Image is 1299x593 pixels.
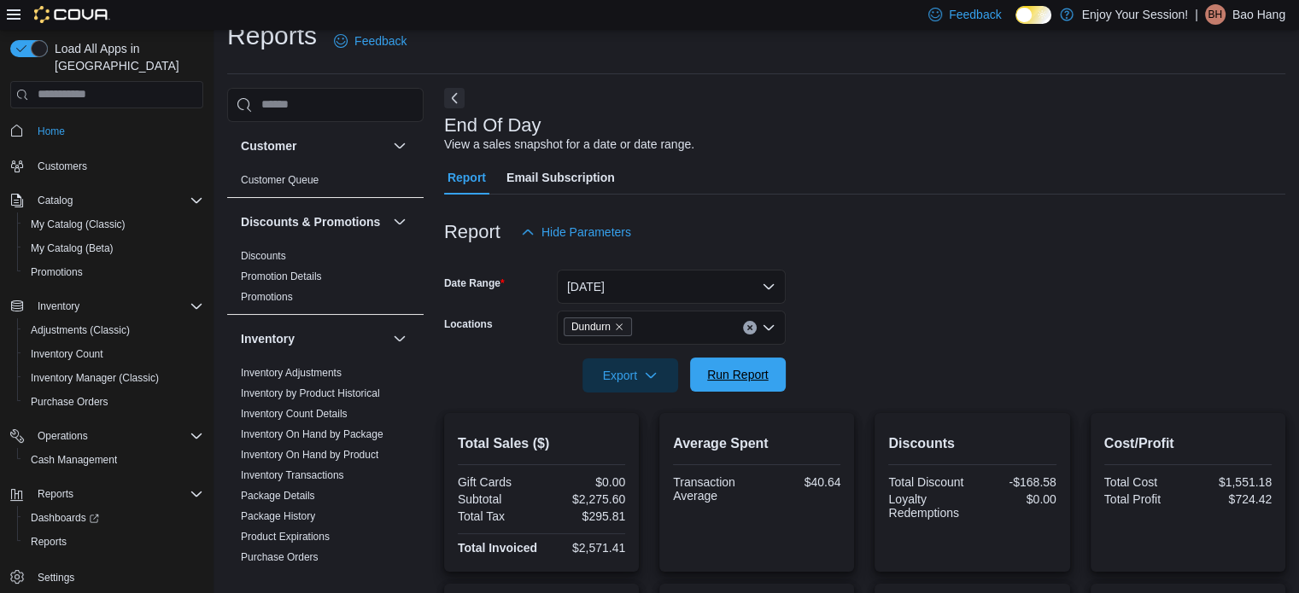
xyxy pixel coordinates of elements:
strong: Total Invoiced [458,541,537,555]
span: Package History [241,509,315,523]
button: Customer [389,136,410,156]
button: Promotions [17,260,210,284]
h2: Cost/Profit [1104,433,1272,454]
button: Cash Management [17,448,210,472]
span: Package Details [241,489,315,503]
button: Inventory [389,328,410,349]
span: Inventory [31,296,203,317]
button: My Catalog (Classic) [17,212,210,236]
span: Promotions [24,262,203,282]
button: Discounts & Promotions [389,212,410,232]
span: Dundurn [564,317,632,336]
h3: End Of Day [444,115,541,136]
button: Inventory Count [17,342,210,366]
span: Feedback [949,6,1001,23]
div: Total Cost [1104,475,1185,489]
span: Product Expirations [241,530,330,544]
button: [DATE] [557,270,786,304]
button: Customer [241,137,386,154]
button: Export [582,358,678,392]
span: Purchase Orders [24,392,203,412]
span: Load All Apps in [GEOGRAPHIC_DATA] [48,40,203,74]
span: Inventory Count [24,344,203,364]
a: Discounts [241,250,286,262]
span: Catalog [31,190,203,211]
span: Adjustments (Classic) [24,320,203,340]
div: $2,275.60 [545,492,625,506]
span: Promotions [31,265,83,279]
div: Total Profit [1104,492,1185,506]
span: Inventory On Hand by Product [241,448,378,462]
a: Dashboards [24,508,106,528]
a: Inventory Count [24,344,110,364]
span: Inventory Count Details [241,407,348,421]
span: Email Subscription [506,160,615,195]
div: Customer [227,170,424,197]
span: Reports [31,535,67,549]
a: Inventory On Hand by Package [241,428,383,440]
button: Reports [31,484,80,504]
h2: Average Spent [673,433,840,454]
a: My Catalog (Classic) [24,214,132,235]
button: My Catalog (Beta) [17,236,210,260]
button: Purchase Orders [17,390,210,414]
span: Dashboards [24,508,203,528]
div: $0.00 [976,492,1056,506]
h1: Reports [227,19,317,53]
button: Settings [3,564,210,589]
button: Discounts & Promotions [241,213,386,230]
span: Cash Management [24,450,203,470]
div: Loyalty Redemptions [888,492,968,520]
span: My Catalog (Classic) [24,214,203,235]
span: Dark Mode [1015,24,1016,25]
input: Dark Mode [1015,6,1051,24]
button: Reports [17,530,210,554]
a: Inventory Transactions [241,469,344,481]
div: $2,571.41 [545,541,625,555]
p: Enjoy Your Session! [1082,4,1189,25]
a: Settings [31,567,81,588]
span: Dundurn [571,318,611,335]
div: Total Tax [458,509,538,523]
span: Inventory [38,299,79,313]
p: Bao Hang [1232,4,1285,25]
button: Hide Parameters [514,215,638,249]
span: My Catalog (Classic) [31,218,126,231]
span: Report [448,160,486,195]
p: | [1195,4,1198,25]
span: Settings [38,571,74,584]
button: Reports [3,482,210,506]
span: Reports [31,484,203,504]
img: Cova [34,6,110,23]
span: Operations [31,426,203,446]
a: Promotion Details [241,270,322,282]
h3: Report [444,222,500,242]
span: Dashboards [31,511,99,525]
h2: Discounts [888,433,1056,454]
span: Operations [38,429,88,443]
h3: Customer [241,137,296,154]
a: Inventory Adjustments [241,367,342,379]
button: Catalog [31,190,79,211]
span: Inventory by Product Historical [241,387,380,400]
a: Customers [31,156,94,177]
span: Purchase Orders [241,550,319,564]
button: Operations [3,424,210,448]
span: Customers [31,155,203,177]
span: Inventory On Hand by Package [241,427,383,441]
span: Customer Queue [241,173,319,187]
a: Inventory Manager (Classic) [24,368,166,388]
a: Feedback [327,24,413,58]
div: $1,551.18 [1191,475,1272,489]
a: Customer Queue [241,174,319,186]
span: Run Report [707,366,769,383]
button: Inventory Manager (Classic) [17,366,210,390]
button: Operations [31,426,95,446]
div: Discounts & Promotions [227,246,424,314]
a: Purchase Orders [241,551,319,563]
div: View a sales snapshot for a date or date range. [444,136,694,154]
div: Bao Hang [1205,4,1226,25]
button: Run Report [690,358,786,392]
h3: Discounts & Promotions [241,213,380,230]
button: Catalog [3,189,210,212]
